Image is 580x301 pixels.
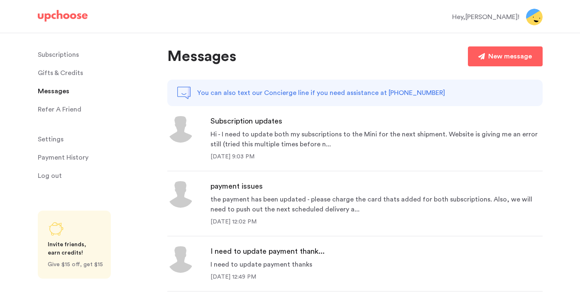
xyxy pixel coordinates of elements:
p: Payment History [38,149,88,166]
img: icon [167,246,194,273]
div: Subscription updates [210,116,543,126]
img: icon [167,116,194,143]
div: I need to update payment thank... [210,246,325,256]
span: Settings [38,131,64,148]
p: Subscriptions [38,46,79,63]
p: Refer A Friend [38,101,81,118]
span: Log out [38,167,62,184]
div: [DATE] 9:03 PM [210,153,543,161]
div: [DATE] 12:49 PM [210,273,325,281]
div: Hey, [PERSON_NAME] ! [452,12,519,22]
a: Subscriptions [38,46,157,63]
div: the payment has been updated - please charge the card thats added for both subscriptions. Also, w... [210,194,543,214]
div: payment issues [210,181,543,191]
p: Messages [167,46,236,66]
div: I need to update payment thanks [210,260,325,269]
a: Log out [38,167,157,184]
a: Gifts & Credits [38,65,157,81]
img: icon [167,181,194,208]
a: UpChoose [38,10,88,25]
div: New message [488,51,532,61]
a: Settings [38,131,157,148]
img: UpChoose [38,10,88,22]
a: Messages [38,83,157,100]
p: You can also text our Concierge line if you need assistance at [PHONE_NUMBER] [197,88,445,98]
span: Messages [38,83,69,100]
div: [DATE] 12:02 PM [210,218,543,226]
span: Gifts & Credits [38,65,83,81]
img: paper-plane.png [478,53,485,60]
a: Share UpChoose [38,211,111,279]
img: note-chat.png [177,86,191,100]
div: Hi - I need to update both my subscriptions to the Mini for the next shipment. Website is giving ... [210,129,543,149]
a: Refer A Friend [38,101,157,118]
a: Payment History [38,149,157,166]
